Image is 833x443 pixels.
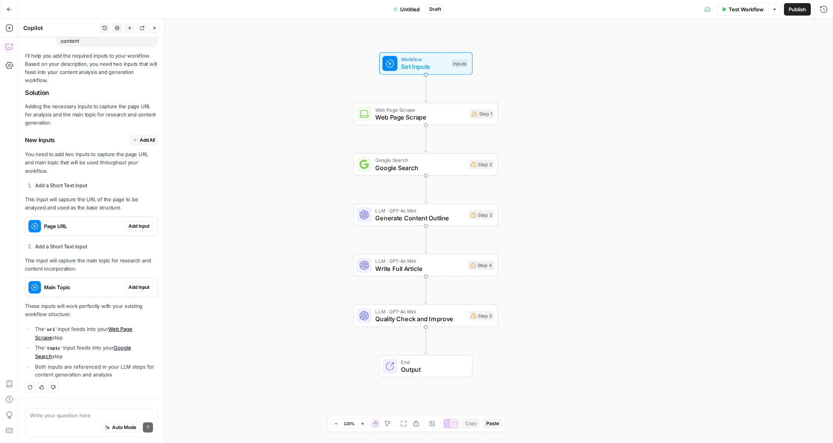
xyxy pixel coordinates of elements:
button: Add Input [125,282,153,292]
span: Output [401,365,464,374]
p: I'll help you add the required inputs to your workflow. Based on your description, you need two i... [25,52,158,85]
div: WorkflowSet InputsInputs [353,52,498,75]
div: EndOutput [353,355,498,378]
button: Add All [130,135,158,145]
button: Paste [483,418,502,429]
span: Test Workflow [729,5,764,13]
strong: Add a Short Text input [35,182,87,188]
span: Workflow [401,56,447,63]
code: topic [44,346,63,351]
span: Google Search [375,163,465,172]
g: Edge from step_5 to end [424,327,427,354]
span: Google Search [375,156,465,164]
div: Copilot [23,24,97,32]
span: Page URL [44,222,122,230]
div: Step 2 [469,160,494,169]
div: Step 5 [469,311,494,320]
span: Write Full Article [375,264,464,273]
p: Adding the necessary inputs to capture the page URL for analysis and the main topic for research ... [25,102,158,127]
div: Step 3 [469,210,494,220]
div: LLM · GPT-4o MiniQuality Check and ImproveStep 5 [353,304,498,327]
span: 120% [344,420,355,427]
span: Set Inputs [401,62,447,71]
g: Edge from start to step_1 [424,75,427,102]
h2: Solution [25,89,158,97]
div: LLM · GPT-4o MiniGenerate Content OutlineStep 3 [353,204,498,226]
span: Generate Content Outline [375,213,465,223]
span: Draft [429,6,441,13]
g: Edge from step_3 to step_4 [424,226,427,253]
div: Google SearchGoogle SearchStep 2 [353,153,498,176]
button: Copy [462,418,480,429]
span: LLM · GPT-4o Mini [375,207,465,214]
span: Web Page Scrape [375,113,466,122]
div: Inputs [451,59,468,68]
span: Auto Mode [112,424,136,431]
span: LLM · GPT-4o Mini [375,308,465,315]
p: You need to add two inputs to capture the page URL and main topic that will be used throughout yo... [25,150,158,175]
span: LLM · GPT-4o Mini [375,257,464,265]
span: Copy [465,420,477,427]
div: LLM · GPT-4o MiniWrite Full ArticleStep 4 [353,254,498,277]
g: Edge from step_4 to step_5 [424,276,427,304]
p: These inputs will work perfectly with your existing workflow structure: [25,302,158,318]
code: url [44,327,58,332]
span: Quality Check and Improve [375,314,465,323]
button: Publish [784,3,811,16]
g: Edge from step_2 to step_3 [424,176,427,203]
span: Web Page Scrape [375,106,466,113]
span: Untitled [400,5,420,13]
p: This input will capture the URL of the page to be analyzed and used as the base structure. [25,195,158,212]
a: Web Page Scrape [35,326,132,341]
button: Test Workflow [717,3,768,16]
span: Paste [486,420,499,427]
button: Auto Mode [102,422,140,432]
li: Both inputs are referenced in your LLM steps for content generation and analysis [33,363,158,378]
li: The input feeds into your step [33,325,158,341]
strong: Add a Short Text input [35,243,87,250]
li: The input feeds into your step [33,344,158,360]
div: Step 1 [470,109,494,119]
span: Add Input [128,223,149,230]
span: Publish [789,5,806,13]
div: Step 4 [468,260,494,270]
span: Add All [140,137,155,144]
span: Add Input [128,284,149,291]
span: End [401,358,464,366]
button: Add Input [125,221,153,231]
h3: New Inputs [25,135,158,145]
g: Edge from step_1 to step_2 [424,125,427,152]
p: This input will capture the main topic for research and content incorporation. [25,257,158,273]
span: Main Topic [44,283,122,291]
div: Web Page ScrapeWeb Page ScrapeStep 1 [353,103,498,125]
button: Untitled [388,3,424,16]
